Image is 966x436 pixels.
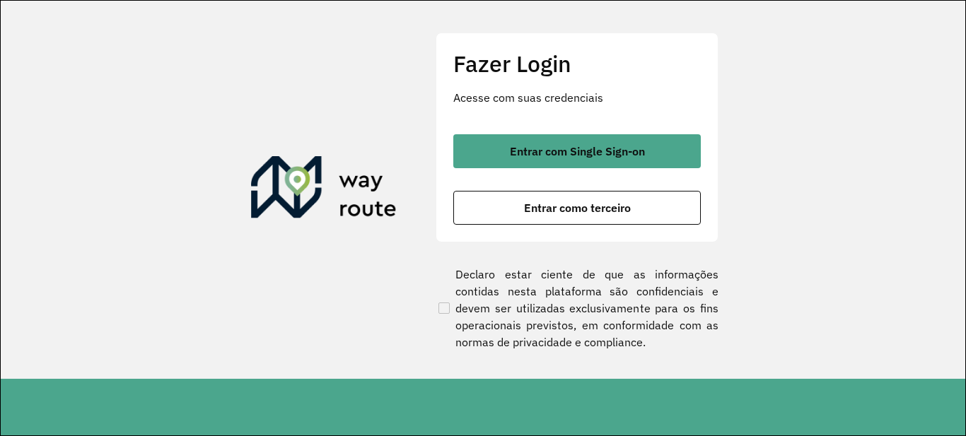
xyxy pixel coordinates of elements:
p: Acesse com suas credenciais [453,89,701,106]
span: Entrar como terceiro [524,202,631,213]
button: button [453,191,701,225]
label: Declaro estar ciente de que as informações contidas nesta plataforma são confidenciais e devem se... [436,266,718,350]
img: Roteirizador AmbevTech [251,156,397,224]
button: button [453,134,701,168]
span: Entrar com Single Sign-on [510,146,645,157]
h2: Fazer Login [453,50,701,77]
